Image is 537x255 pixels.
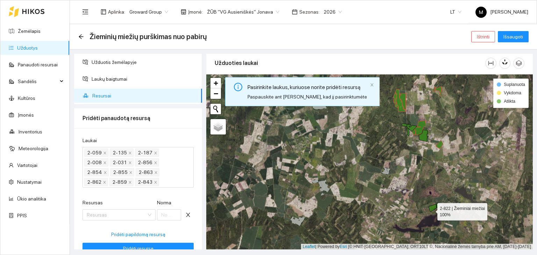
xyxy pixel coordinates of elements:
span: close [103,151,107,155]
span: close [128,161,132,165]
span: close [128,151,132,155]
span: 2-843 [138,178,152,186]
a: Zoom out [210,88,221,99]
span: arrow-left [78,34,84,39]
button: close [182,209,194,220]
a: Zoom in [210,78,221,88]
span: 2-862 [87,178,101,186]
span: Išsaugoti [503,33,523,41]
a: Kultūros [18,95,35,101]
input: Resursas [87,210,146,220]
span: shop [181,9,186,15]
span: [PERSON_NAME] [475,9,528,15]
span: 2-135 [110,148,134,157]
span: menu-fold [82,9,88,15]
label: Resursas [83,199,103,206]
div: Užduoties laukai [215,53,485,73]
span: 2-843 [135,178,159,186]
span: 2-859 [113,178,127,186]
span: 2-031 [113,159,127,166]
div: Pridėti panaudotą resursą [83,108,194,128]
div: Paspauskite ant [PERSON_NAME], kad jį pasirinktumėte [248,93,367,101]
a: Nustatymai [17,179,42,185]
label: Norma [157,199,171,206]
button: Pridėti resursą [83,243,194,254]
label: Laukai [83,137,97,144]
span: 2-854 [84,168,109,176]
span: 2-855 [110,168,134,176]
button: Pridėti papildomą resursą [83,229,194,240]
a: Vartotojai [17,162,37,168]
span: 2-854 [87,168,102,176]
span: calendar [292,9,298,15]
span: 2-855 [113,168,128,176]
span: close [154,171,158,175]
button: menu-fold [78,5,92,19]
span: Užduotis žemėlapyje [92,55,196,69]
a: Užduotys [17,45,38,51]
span: 2-135 [113,149,127,156]
span: M [479,7,483,18]
span: 2-856 [138,159,152,166]
span: | [348,244,349,249]
span: close [128,181,132,184]
a: Ūkio analitika [17,196,46,202]
span: Aplinka : [108,8,125,16]
a: Layers [210,119,226,134]
input: Norma [157,209,181,220]
span: 2-008 [84,158,108,167]
span: Groward Group [129,7,168,17]
span: 2-859 [109,178,134,186]
span: info-circle [234,83,242,91]
span: Žieminių miežių purškimas nuo pabirų [89,31,207,42]
span: Sandėlis [18,74,58,88]
span: close [103,171,107,175]
span: + [214,79,218,87]
a: Panaudoti resursai [18,62,58,67]
span: ŽŪB "VG Ausieniškės" Jonava [207,7,279,17]
span: Resursai [92,89,196,103]
button: Ištrinti [471,31,495,42]
span: 2-008 [87,159,102,166]
button: column-width [485,58,496,69]
span: close [183,212,193,218]
span: 2-059 [84,148,108,157]
span: close [103,181,106,184]
span: close [154,161,157,165]
span: 2-031 [110,158,134,167]
div: | Powered by © HNIT-[GEOGRAPHIC_DATA]; ORT10LT ©, Nacionalinė žemės tarnyba prie AM, [DATE]-[DATE] [301,244,533,250]
span: 2-187 [135,148,159,157]
span: Įmonė : [188,8,203,16]
span: Suplanuota [504,82,525,87]
span: close [154,181,157,184]
a: Esri [340,244,347,249]
span: 2-863 [139,168,153,176]
a: PPIS [17,213,27,218]
span: layout [101,9,106,15]
a: Meteorologija [19,146,48,151]
div: Pasirinkite laukus, kuriuose norite pridėti resursą [248,83,367,92]
span: Pridėti resursą [123,245,153,252]
span: Sezonas : [299,8,320,16]
span: 2026 [324,7,342,17]
span: column-width [486,60,496,66]
span: Ištrinti [477,33,489,41]
button: close [370,83,374,87]
span: 2-863 [136,168,159,176]
a: Įmonės [18,112,34,118]
a: Leaflet [303,244,315,249]
button: Initiate a new search [210,104,221,114]
span: Vykdoma [504,90,521,95]
span: − [214,89,218,98]
span: close [103,161,107,165]
span: close [154,151,157,155]
a: Inventorius [19,129,42,134]
span: 2-187 [138,149,152,156]
span: Laukų baigtumai [92,72,196,86]
span: close [129,171,133,175]
a: Žemėlapis [18,28,41,34]
span: 2-856 [135,158,159,167]
span: Atlikta [504,99,515,104]
span: Pridėti papildomą resursą [111,231,165,238]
